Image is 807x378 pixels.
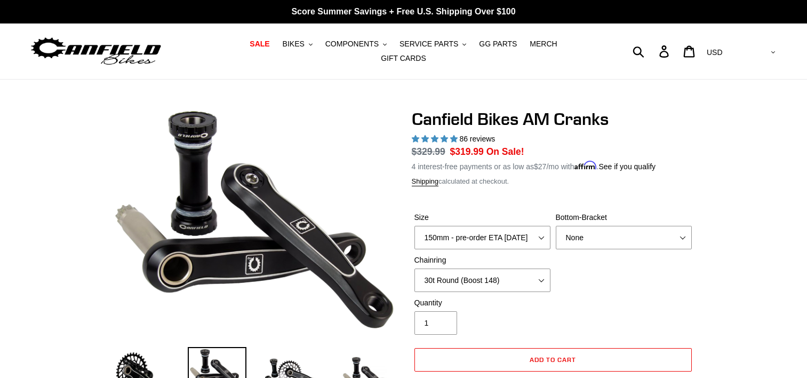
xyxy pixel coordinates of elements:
label: Chainring [414,255,550,266]
span: SALE [250,40,269,49]
span: On Sale! [486,145,524,159]
s: $329.99 [412,146,445,157]
button: COMPONENTS [320,37,392,51]
h1: Canfield Bikes AM Cranks [412,109,694,129]
button: BIKES [277,37,318,51]
img: Canfield Bikes [29,35,163,68]
input: Search [638,40,666,63]
label: Size [414,212,550,223]
span: 86 reviews [459,135,495,143]
span: COMPONENTS [325,40,379,49]
span: Affirm [574,161,597,170]
div: calculated at checkout. [412,176,694,187]
span: BIKES [283,40,305,49]
a: Shipping [412,177,439,186]
a: GIFT CARDS [375,51,432,66]
span: GG PARTS [479,40,517,49]
label: Bottom-Bracket [556,212,692,223]
span: SERVICE PARTS [399,40,458,49]
a: See if you qualify - Learn more about Affirm Financing (opens in modal) [598,162,656,171]
span: $27 [534,162,546,171]
span: MERCH [530,40,557,49]
a: GG PARTS [474,37,522,51]
a: MERCH [524,37,562,51]
a: SALE [244,37,275,51]
p: 4 interest-free payments or as low as /mo with . [412,159,656,172]
span: GIFT CARDS [381,54,426,63]
span: 4.97 stars [412,135,460,143]
button: Add to cart [414,348,692,372]
span: $319.99 [450,146,484,157]
label: Quantity [414,297,550,309]
button: SERVICE PARTS [394,37,472,51]
span: Add to cart [530,356,576,364]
